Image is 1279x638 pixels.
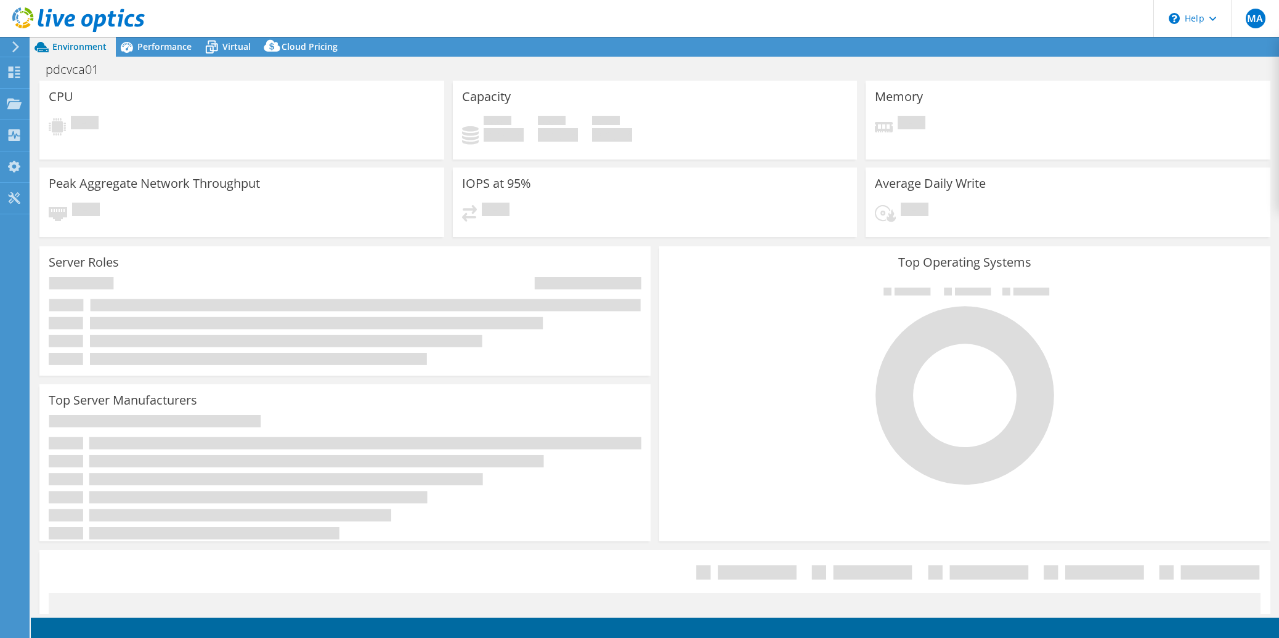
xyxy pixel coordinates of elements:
[222,41,251,52] span: Virtual
[898,116,925,132] span: Pending
[538,116,566,128] span: Free
[72,203,100,219] span: Pending
[1246,9,1265,28] span: MA
[49,90,73,103] h3: CPU
[484,116,511,128] span: Used
[592,116,620,128] span: Total
[901,203,928,219] span: Pending
[52,41,107,52] span: Environment
[137,41,192,52] span: Performance
[462,177,531,190] h3: IOPS at 95%
[484,128,524,142] h4: 0 GiB
[1169,13,1180,24] svg: \n
[49,256,119,269] h3: Server Roles
[282,41,338,52] span: Cloud Pricing
[462,90,511,103] h3: Capacity
[71,116,99,132] span: Pending
[875,177,986,190] h3: Average Daily Write
[482,203,510,219] span: Pending
[40,63,118,76] h1: pdcvca01
[538,128,578,142] h4: 0 GiB
[875,90,923,103] h3: Memory
[592,128,632,142] h4: 0 GiB
[49,394,197,407] h3: Top Server Manufacturers
[49,177,260,190] h3: Peak Aggregate Network Throughput
[668,256,1261,269] h3: Top Operating Systems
